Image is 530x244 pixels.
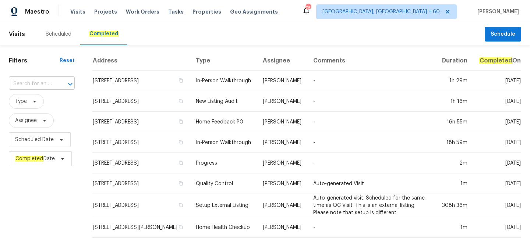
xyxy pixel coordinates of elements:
td: Home Feedback P0 [190,112,257,132]
td: [PERSON_NAME] [257,173,307,194]
td: [DATE] [473,173,521,194]
td: [STREET_ADDRESS] [92,173,190,194]
h1: Filters [9,57,60,64]
span: Date [15,155,55,162]
td: Progress [190,153,257,173]
td: [DATE] [473,132,521,153]
td: Home Health Checkup [190,217,257,238]
td: 2m [436,153,473,173]
td: [PERSON_NAME] [257,112,307,132]
td: [STREET_ADDRESS] [92,132,190,153]
button: Copy Address [177,159,184,166]
button: Copy Address [177,202,184,208]
td: 16h 55m [436,112,473,132]
span: Type [15,98,27,105]
td: - [307,132,436,153]
span: Tasks [168,9,184,14]
em: Completed [89,31,119,37]
td: 18h 59m [436,132,473,153]
td: 308h 36m [436,194,473,217]
button: Copy Address [177,98,184,104]
td: [DATE] [473,112,521,132]
th: Assignee [257,51,307,71]
em: Completed [479,57,512,64]
td: 1m [436,217,473,238]
span: Assignee [15,117,37,124]
td: - [307,112,436,132]
td: Quality Control [190,173,257,194]
span: [PERSON_NAME] [474,8,519,15]
th: Address [92,51,190,71]
span: Work Orders [126,8,159,15]
td: [STREET_ADDRESS] [92,71,190,91]
span: Properties [192,8,221,15]
button: Copy Address [177,224,184,230]
span: Maestro [25,8,49,15]
td: [STREET_ADDRESS] [92,91,190,112]
div: 762 [305,4,311,12]
button: Copy Address [177,77,184,84]
td: [STREET_ADDRESS] [92,153,190,173]
td: - [307,71,436,91]
td: [PERSON_NAME] [257,217,307,238]
td: Auto-generated Visit [307,173,436,194]
td: [PERSON_NAME] [257,153,307,173]
td: [PERSON_NAME] [257,91,307,112]
td: [PERSON_NAME] [257,194,307,217]
td: Setup External Listing [190,194,257,217]
td: [PERSON_NAME] [257,132,307,153]
th: Type [190,51,257,71]
td: Auto-generated visit. Scheduled for the same time as QC Visit. This is an external listing. Pleas... [307,194,436,217]
th: Comments [307,51,436,71]
td: 1h 29m [436,71,473,91]
em: Completed [15,156,43,162]
td: In-Person Walkthrough [190,71,257,91]
button: Open [65,79,75,89]
td: [DATE] [473,194,521,217]
td: - [307,91,436,112]
span: Geo Assignments [230,8,278,15]
td: [PERSON_NAME] [257,71,307,91]
div: Scheduled [46,30,71,38]
td: [DATE] [473,217,521,238]
td: [STREET_ADDRESS] [92,194,190,217]
span: Projects [94,8,117,15]
span: Visits [70,8,85,15]
button: Copy Address [177,180,184,187]
button: Copy Address [177,118,184,125]
span: Scheduled Date [15,136,54,143]
div: Reset [60,57,75,64]
td: New Listing Audit [190,91,257,112]
td: 1m [436,173,473,194]
input: Search for an address... [9,78,54,90]
td: [DATE] [473,71,521,91]
span: Visits [9,26,25,42]
td: [STREET_ADDRESS] [92,112,190,132]
td: - [307,153,436,173]
td: In-Person Walkthrough [190,132,257,153]
span: Schedule [491,30,515,39]
td: 1h 16m [436,91,473,112]
td: [STREET_ADDRESS][PERSON_NAME] [92,217,190,238]
button: Schedule [485,27,521,42]
td: [DATE] [473,153,521,173]
span: [GEOGRAPHIC_DATA], [GEOGRAPHIC_DATA] + 60 [322,8,440,15]
button: Copy Address [177,139,184,146]
td: [DATE] [473,91,521,112]
th: Duration [436,51,473,71]
th: On [473,51,521,71]
td: - [307,217,436,238]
